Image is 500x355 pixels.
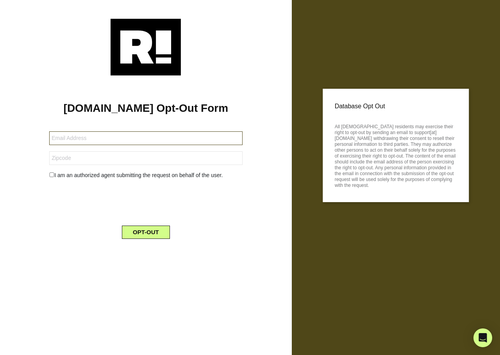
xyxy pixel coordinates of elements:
input: Email Address [49,131,242,145]
p: Database Opt Out [335,100,457,112]
input: Zipcode [49,151,242,165]
h1: [DOMAIN_NAME] Opt-Out Form [12,102,280,115]
div: I am an authorized agent submitting the request on behalf of the user. [43,171,248,179]
p: All [DEMOGRAPHIC_DATA] residents may exercise their right to opt-out by sending an email to suppo... [335,122,457,188]
div: Open Intercom Messenger [473,328,492,347]
img: Retention.com [111,19,181,75]
button: OPT-OUT [122,226,170,239]
iframe: reCAPTCHA [86,186,205,216]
